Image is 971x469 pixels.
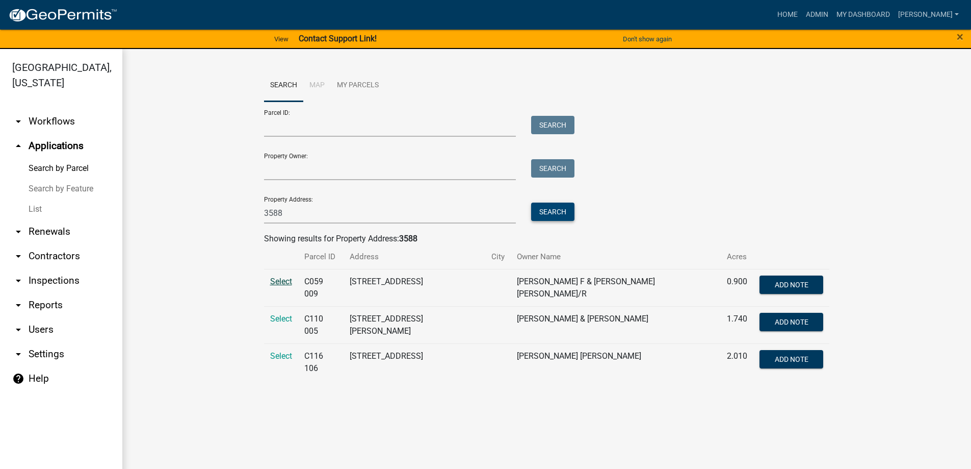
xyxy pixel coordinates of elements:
button: Search [531,116,574,134]
button: Don't show again [619,31,676,47]
td: [STREET_ADDRESS] [344,343,485,381]
th: City [485,245,511,269]
span: × [957,30,963,44]
a: Search [264,69,303,102]
td: 0.900 [721,269,753,306]
span: Add Note [775,355,808,363]
i: arrow_drop_down [12,324,24,336]
td: [STREET_ADDRESS] [344,269,485,306]
i: arrow_drop_down [12,299,24,311]
button: Add Note [759,313,823,331]
strong: 3588 [399,234,417,243]
a: Home [773,5,802,24]
a: My Parcels [331,69,385,102]
button: Add Note [759,276,823,294]
td: [STREET_ADDRESS][PERSON_NAME] [344,306,485,343]
strong: Contact Support Link! [299,34,377,43]
td: C110 005 [298,306,344,343]
a: Select [270,351,292,361]
th: Acres [721,245,753,269]
i: arrow_drop_up [12,140,24,152]
i: arrow_drop_down [12,226,24,238]
th: Owner Name [511,245,721,269]
div: Showing results for Property Address: [264,233,830,245]
td: 2.010 [721,343,753,381]
td: 1.740 [721,306,753,343]
a: View [270,31,293,47]
button: Search [531,159,574,178]
i: arrow_drop_down [12,275,24,287]
td: C116 106 [298,343,344,381]
i: help [12,373,24,385]
a: Admin [802,5,832,24]
a: [PERSON_NAME] [894,5,963,24]
th: Address [344,245,485,269]
th: Parcel ID [298,245,344,269]
td: [PERSON_NAME] & [PERSON_NAME] [511,306,721,343]
td: [PERSON_NAME] F & [PERSON_NAME] [PERSON_NAME]/R [511,269,721,306]
i: arrow_drop_down [12,250,24,262]
button: Close [957,31,963,43]
td: C059 009 [298,269,344,306]
a: Select [270,314,292,324]
a: Select [270,277,292,286]
i: arrow_drop_down [12,115,24,128]
i: arrow_drop_down [12,348,24,360]
td: [PERSON_NAME] [PERSON_NAME] [511,343,721,381]
button: Search [531,203,574,221]
span: Add Note [775,317,808,326]
a: My Dashboard [832,5,894,24]
span: Add Note [775,280,808,288]
button: Add Note [759,350,823,368]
